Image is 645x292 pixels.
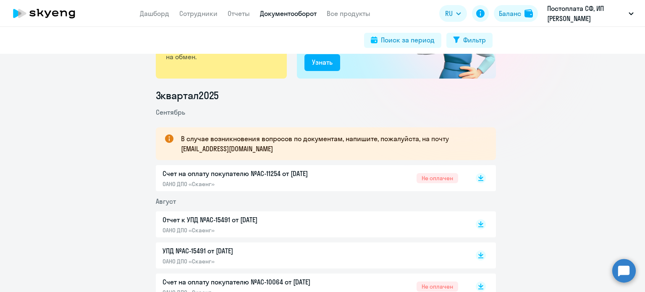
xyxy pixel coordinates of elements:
span: RU [445,8,453,18]
p: Счет на оплату покупателю №AC-11254 от [DATE] [163,168,339,179]
p: Отчет к УПД №AC-15491 от [DATE] [163,215,339,225]
div: Узнать [312,57,333,67]
a: Дашборд [140,9,169,18]
span: Не оплачен [417,173,458,183]
button: Балансbalance [494,5,538,22]
span: Не оплачен [417,281,458,292]
span: Август [156,197,176,205]
a: Документооборот [260,9,317,18]
p: ОАНО ДПО «Скаенг» [163,258,339,265]
a: Отчеты [228,9,250,18]
p: Постоплата СФ, ИП [PERSON_NAME] [547,3,625,24]
p: В случае возникновения вопросов по документам, напишите, пожалуйста, на почту [EMAIL_ADDRESS][DOM... [181,134,481,154]
a: Все продукты [327,9,370,18]
p: Счет на оплату покупателю №AC-10064 от [DATE] [163,277,339,287]
span: Сентябрь [156,108,185,116]
div: Поиск за период [381,35,435,45]
button: Постоплата СФ, ИП [PERSON_NAME] [543,3,638,24]
a: УПД №AC-15491 от [DATE]ОАНО ДПО «Скаенг» [163,246,458,265]
img: balance [524,9,533,18]
div: Баланс [499,8,521,18]
button: RU [439,5,467,22]
p: ОАНО ДПО «Скаенг» [163,226,339,234]
li: 3 квартал 2025 [156,89,496,102]
div: Фильтр [463,35,486,45]
a: Счет на оплату покупателю №AC-11254 от [DATE]ОАНО ДПО «Скаенг»Не оплачен [163,168,458,188]
a: Отчет к УПД №AC-15491 от [DATE]ОАНО ДПО «Скаенг» [163,215,458,234]
button: Узнать [304,54,340,71]
button: Поиск за период [364,33,441,48]
p: УПД №AC-15491 от [DATE] [163,246,339,256]
button: Фильтр [446,33,493,48]
p: ОАНО ДПО «Скаенг» [163,180,339,188]
a: Сотрудники [179,9,218,18]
